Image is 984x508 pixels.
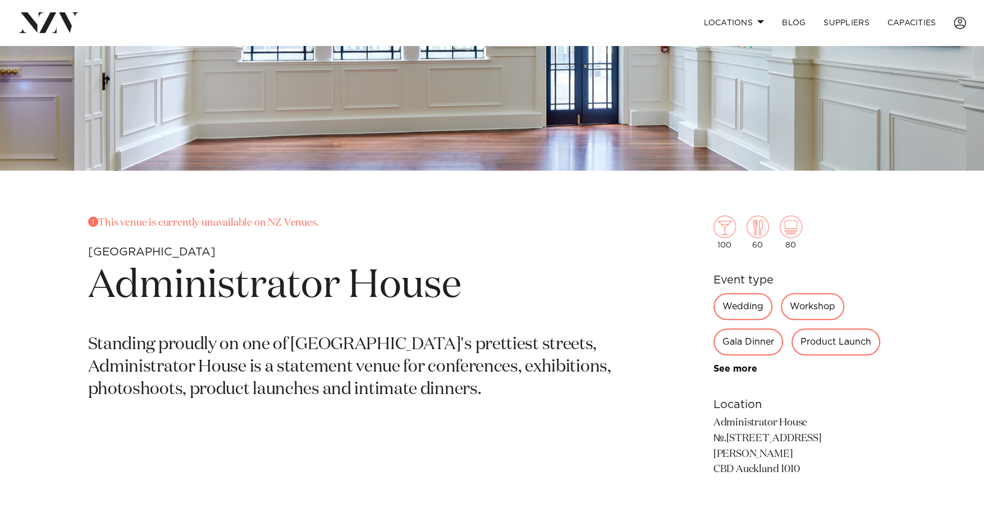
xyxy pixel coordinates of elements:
div: Gala Dinner [713,328,783,355]
a: Capacities [878,11,945,35]
small: [GEOGRAPHIC_DATA] [88,246,216,258]
div: 80 [780,216,802,249]
p: Standing proudly on one of [GEOGRAPHIC_DATA]'s prettiest streets, Administrator House is a statem... [88,334,634,401]
div: Wedding [713,293,772,320]
a: Locations [694,11,773,35]
div: Product Launch [791,328,880,355]
h6: Location [713,396,896,413]
p: This venue is currently unavailable on NZ Venues. [88,216,634,231]
div: Workshop [781,293,844,320]
h1: Administrator House [88,260,634,312]
a: SUPPLIERS [814,11,878,35]
p: Administrator House №.[STREET_ADDRESS][PERSON_NAME] CBD Auckland 1010 [713,415,896,478]
img: cocktail.png [713,216,736,238]
h6: Event type [713,272,896,289]
img: theatre.png [780,216,802,238]
a: BLOG [773,11,814,35]
img: nzv-logo.png [18,12,79,33]
div: 100 [713,216,736,249]
img: dining.png [747,216,769,238]
div: 60 [747,216,769,249]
